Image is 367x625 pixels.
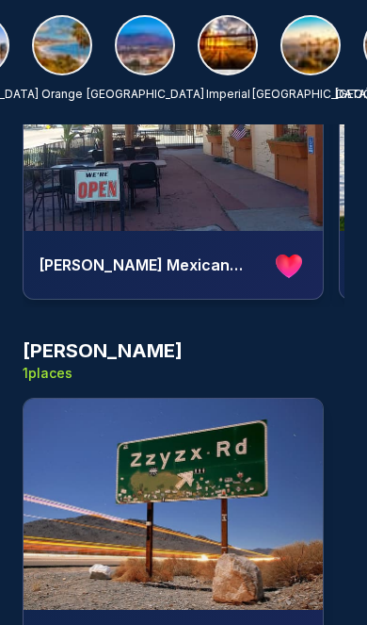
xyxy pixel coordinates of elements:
[24,20,323,231] img: Al Pancho's Mexican Restaurant
[23,337,183,364] h3: [PERSON_NAME]
[87,87,204,102] p: [GEOGRAPHIC_DATA]
[39,254,263,276] h4: [PERSON_NAME] Mexican Restaurant
[34,17,90,74] img: Orange
[206,87,250,102] p: Imperial
[41,87,83,102] p: Orange
[199,17,256,74] img: Imperial
[23,364,183,383] p: 1 places
[24,399,323,610] img: Zzyzx
[282,17,339,74] img: Los Angeles
[117,17,173,74] img: Riverside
